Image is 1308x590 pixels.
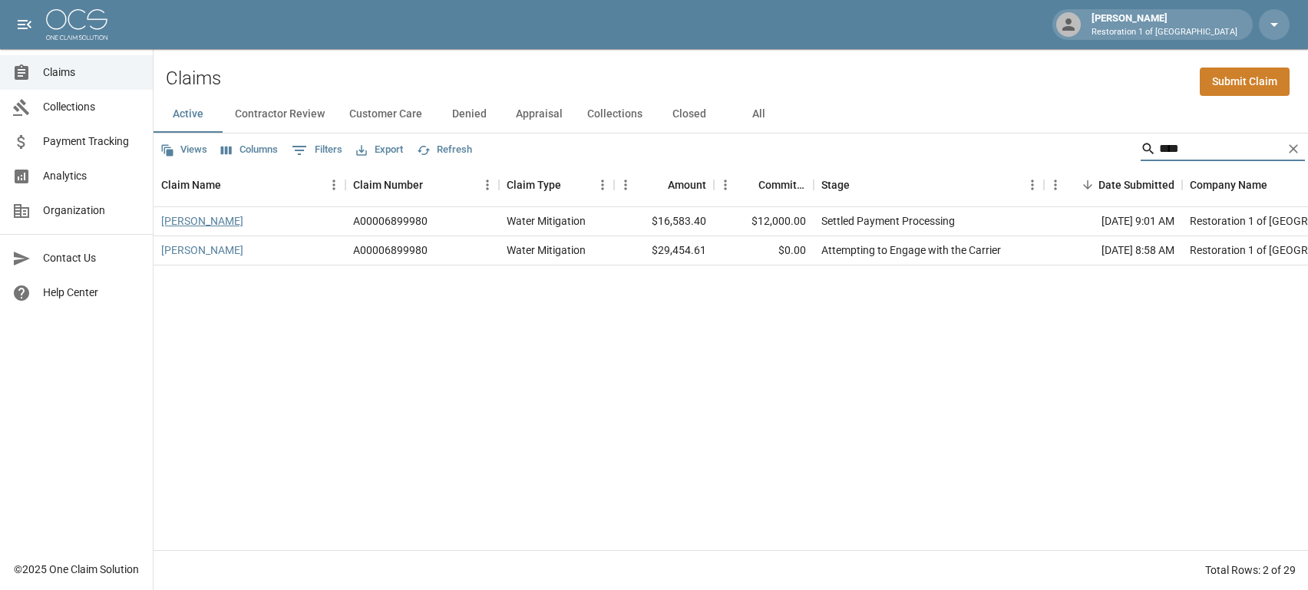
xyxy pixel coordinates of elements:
[9,9,40,40] button: open drawer
[154,96,223,133] button: Active
[43,203,140,219] span: Organization
[724,96,793,133] button: All
[288,138,346,163] button: Show filters
[591,173,614,196] button: Menu
[821,242,1001,258] div: Attempting to Engage with the Carrier
[714,236,814,265] div: $0.00
[1200,68,1290,96] a: Submit Claim
[507,163,561,206] div: Claim Type
[561,174,583,196] button: Sort
[413,138,476,162] button: Refresh
[1044,236,1182,265] div: [DATE] 8:58 AM
[504,96,575,133] button: Appraisal
[434,96,504,133] button: Denied
[814,163,1044,206] div: Stage
[1205,562,1296,578] div: Total Rows: 2 of 29
[1141,137,1305,164] div: Search
[758,163,806,206] div: Committed Amount
[345,163,499,206] div: Claim Number
[1267,174,1289,196] button: Sort
[353,242,428,258] div: A00006899980
[655,96,724,133] button: Closed
[43,285,140,301] span: Help Center
[161,213,243,229] a: [PERSON_NAME]
[714,173,737,196] button: Menu
[714,207,814,236] div: $12,000.00
[476,173,499,196] button: Menu
[821,213,955,229] div: Settled Payment Processing
[322,173,345,196] button: Menu
[157,138,211,162] button: Views
[1282,137,1305,160] button: Clear
[14,562,139,577] div: © 2025 One Claim Solution
[646,174,668,196] button: Sort
[1044,173,1067,196] button: Menu
[43,64,140,81] span: Claims
[217,138,282,162] button: Select columns
[614,163,714,206] div: Amount
[737,174,758,196] button: Sort
[154,96,1308,133] div: dynamic tabs
[850,174,871,196] button: Sort
[46,9,107,40] img: ocs-logo-white-transparent.png
[1021,173,1044,196] button: Menu
[43,250,140,266] span: Contact Us
[43,168,140,184] span: Analytics
[1092,26,1237,39] p: Restoration 1 of [GEOGRAPHIC_DATA]
[353,163,423,206] div: Claim Number
[614,207,714,236] div: $16,583.40
[423,174,444,196] button: Sort
[221,174,243,196] button: Sort
[821,163,850,206] div: Stage
[1044,163,1182,206] div: Date Submitted
[1085,11,1244,38] div: [PERSON_NAME]
[223,96,337,133] button: Contractor Review
[166,68,221,90] h2: Claims
[614,236,714,265] div: $29,454.61
[161,242,243,258] a: [PERSON_NAME]
[507,213,586,229] div: Water Mitigation
[614,173,637,196] button: Menu
[714,163,814,206] div: Committed Amount
[154,163,345,206] div: Claim Name
[1077,174,1098,196] button: Sort
[337,96,434,133] button: Customer Care
[1044,207,1182,236] div: [DATE] 9:01 AM
[499,163,614,206] div: Claim Type
[1190,163,1267,206] div: Company Name
[161,163,221,206] div: Claim Name
[1098,163,1174,206] div: Date Submitted
[668,163,706,206] div: Amount
[507,242,586,258] div: Water Mitigation
[352,138,407,162] button: Export
[43,99,140,115] span: Collections
[575,96,655,133] button: Collections
[43,133,140,150] span: Payment Tracking
[353,213,428,229] div: A00006899980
